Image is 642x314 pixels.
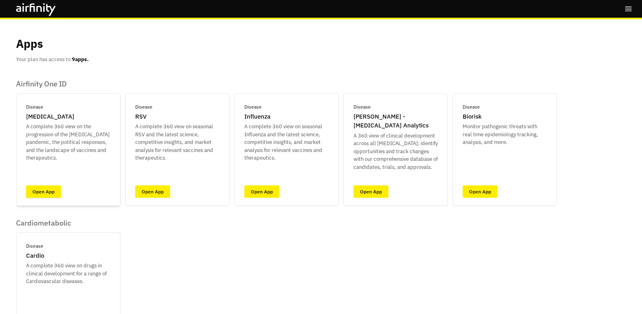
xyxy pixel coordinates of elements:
[26,242,43,250] p: Disease
[16,80,557,88] p: Airfinity One ID
[26,112,74,121] p: [MEDICAL_DATA]
[16,35,43,52] p: Apps
[354,103,371,111] p: Disease
[463,112,481,121] p: Biorisk
[16,219,120,228] p: Cardiometabolic
[244,123,329,162] p: A complete 360 view on seasonal Influenza and the latest science, competitive insights, and marke...
[26,262,110,285] p: A complete 360 view on drugs in clinical development for a range of Cardiovascular diseases.
[26,123,110,162] p: A complete 360 view on the progression of the [MEDICAL_DATA] pandemic, the political responses, a...
[354,112,438,130] p: [PERSON_NAME] - [MEDICAL_DATA] Analytics
[135,112,146,121] p: RSV
[244,112,270,121] p: Influenza
[463,185,498,198] a: Open App
[463,123,547,146] p: Monitor pathogenic threats with real time epidemiology tracking, analysis, and more.
[244,185,279,198] a: Open App
[244,103,262,111] p: Disease
[135,103,152,111] p: Disease
[135,185,170,198] a: Open App
[26,103,43,111] p: Disease
[135,123,219,162] p: A complete 360 view on seasonal RSV and the latest science, competitive insights, and market anal...
[72,56,89,63] b: 9 apps.
[354,132,438,171] p: A 360 view of clinical development across all [MEDICAL_DATA]; identify opportunities and track ch...
[16,55,89,64] p: Your plan has access to
[26,185,61,198] a: Open App
[26,251,44,261] p: Cardio
[354,185,388,198] a: Open App
[463,103,480,111] p: Disease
